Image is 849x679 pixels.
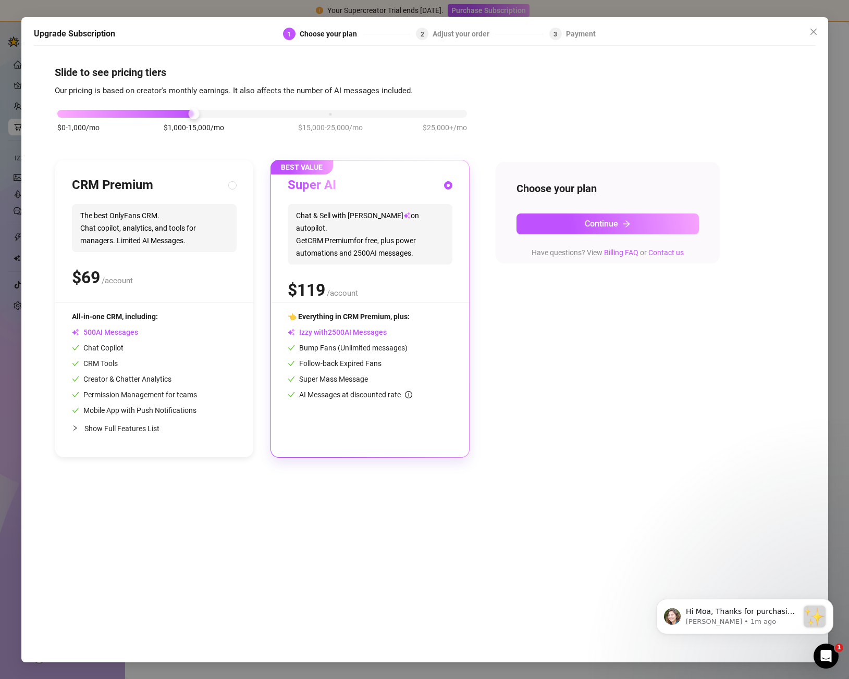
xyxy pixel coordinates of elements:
[288,344,408,352] span: Bump Fans (Unlimited messages)
[805,23,821,40] button: Close
[327,288,358,298] span: /account
[84,424,159,433] span: Show Full Features List
[72,375,79,383] span: check
[288,375,295,383] span: check
[641,578,849,651] iframe: Intercom notifications message
[288,359,382,368] span: Follow-back Expired Fans
[814,644,839,669] iframe: Intercom live chat
[288,312,410,321] span: 👈 Everything in CRM Premium, plus:
[553,30,557,37] span: 3
[72,344,124,352] span: Chat Copilot
[72,416,237,441] div: Show Full Features List
[72,359,118,368] span: CRM Tools
[164,122,224,133] span: $1,000-15,000/mo
[423,122,467,133] span: $25,000+/mo
[516,181,699,195] h4: Choose your plan
[72,391,79,398] span: check
[72,328,138,336] span: AI Messages
[298,122,363,133] span: $15,000-25,000/mo
[72,360,79,367] span: check
[34,28,115,40] h5: Upgrade Subscription
[288,328,387,336] span: Izzy with AI Messages
[405,391,412,398] span: info-circle
[288,177,336,194] h3: Super AI
[72,391,197,399] span: Permission Management for teams
[288,391,295,398] span: check
[420,30,424,37] span: 2
[648,248,684,256] a: Contact us
[72,312,158,321] span: All-in-one CRM, including:
[565,28,595,40] div: Payment
[288,360,295,367] span: check
[299,28,363,40] div: Choose your plan
[102,276,133,285] span: /account
[72,375,171,383] span: Creator & Chatter Analytics
[288,344,295,351] span: check
[72,204,237,252] span: The best OnlyFans CRM. Chat copilot, analytics, and tools for managers. Limited AI Messages.
[72,425,78,431] span: collapsed
[604,248,638,256] a: Billing FAQ
[72,407,79,414] span: check
[835,644,843,652] span: 1
[805,28,821,36] span: Close
[57,122,100,133] span: $0-1,000/mo
[585,219,618,229] span: Continue
[270,160,333,174] span: BEST VALUE
[72,177,153,194] h3: CRM Premium
[72,268,100,287] span: $
[532,248,684,256] span: Have questions? View or
[516,213,699,234] button: Continuearrow-right
[809,28,817,36] span: close
[287,30,291,37] span: 1
[55,85,413,95] span: Our pricing is based on creator's monthly earnings. It also affects the number of AI messages inc...
[288,280,325,300] span: $
[299,391,412,399] span: AI Messages at discounted rate
[288,204,452,265] span: Chat & Sell with [PERSON_NAME] on autopilot. Get CRM Premium for free, plus power automations and...
[72,344,79,351] span: check
[622,219,631,228] span: arrow-right
[433,28,496,40] div: Adjust your order
[72,406,196,414] span: Mobile App with Push Notifications
[288,375,368,383] span: Super Mass Message
[55,65,795,79] h4: Slide to see pricing tiers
